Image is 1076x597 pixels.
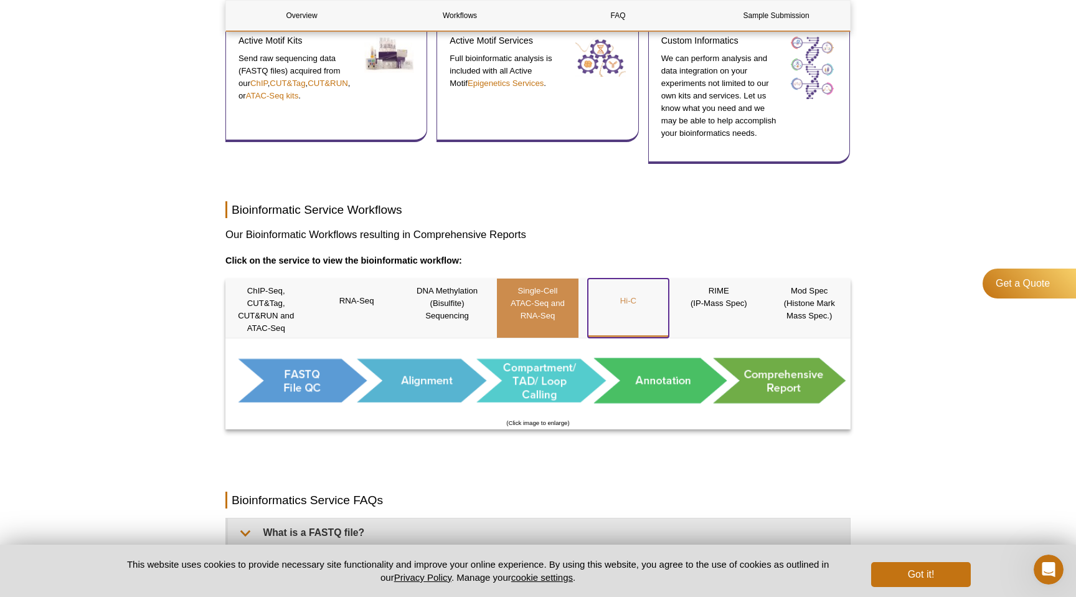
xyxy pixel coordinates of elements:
iframe: Intercom live chat [1034,555,1064,585]
a: CUT&RUN [308,79,347,88]
p: Send raw sequencing data (FASTQ files) acquired from our , , , or . [238,52,355,102]
p: RIME (IP-Mass Spec) [678,285,759,310]
h2: Bioinformatic Service Workflows [225,201,851,218]
button: cookie settings [511,572,573,583]
p: Mod Spec (Histone Mark Mass Spec.) [769,285,850,322]
img: Epigenetic Services [575,35,625,77]
p: This website uses cookies to provide necessary site functionality and improve your online experie... [105,558,851,584]
a: Sample Submission [701,1,852,31]
a: Get a Quote [983,269,1076,298]
a: ATAC-Seq kits [246,91,299,100]
a: Privacy Policy [394,572,451,583]
a: FAQ [542,1,694,31]
p: Single-Cell ATAC-Seq and RNA-Seq [497,285,578,322]
h4: Custom Informatics [661,35,778,46]
h4: Active Motif Kits [238,35,355,46]
a: CUT&Tag [270,79,305,88]
p: Full bioinformatic analysis is included with all Active Motif . [450,52,566,90]
p: RNA-Seq [316,285,397,317]
a: ChIP [250,79,268,88]
p: DNA Methylation (Bisulfite) Sequencing [407,285,488,322]
h4: Active Motif Services [450,35,566,46]
p: Hi-C [588,285,669,317]
strong: Click on the service to view the bioinformatic workflow: [225,256,462,265]
a: Workflows [384,1,536,31]
h3: Our Bioinformatic Workflows resulting in Comprehensive Reports [225,227,851,242]
img: Active Motif Kit [364,35,414,73]
p: We can perform analysis and data integration on your experiments not limited to our own kits and ... [661,52,778,140]
summary: What is a FASTQ file? [228,518,850,547]
h2: Bioinformatics Service FAQs [225,492,851,509]
a: Overview [226,1,377,31]
img: Bioinformatic Hi-C Workflow [225,348,851,413]
a: Epigenetics Services [468,79,544,88]
button: Got it! [871,562,971,587]
img: Custom Services [790,35,834,99]
p: ChIP-Seq, CUT&Tag, CUT&RUN and ATAC-Seq [225,285,306,335]
p: (Click image to enlarge) [225,417,851,429]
